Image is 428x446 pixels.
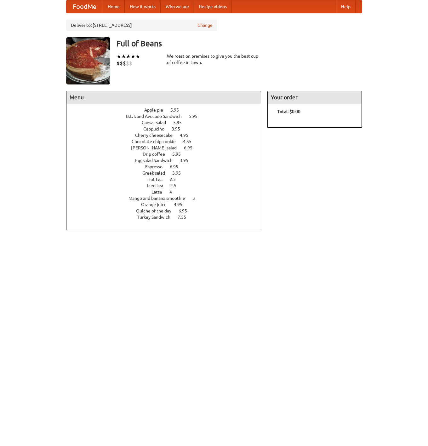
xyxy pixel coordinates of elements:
img: angular.jpg [66,37,110,84]
span: Apple pie [144,107,169,113]
span: 5.95 [172,152,187,157]
span: Hot tea [147,177,169,182]
a: [PERSON_NAME] salad 6.95 [131,145,204,150]
div: We roast on premises to give you the best cup of coffee in town. [167,53,261,66]
a: Greek salad 3.95 [142,171,192,176]
li: ★ [131,53,135,60]
span: Espresso [145,164,169,169]
span: Cherry cheesecake [135,133,179,138]
span: Cappucino [143,126,171,131]
span: 3 [192,196,201,201]
span: Mango and banana smoothie [128,196,191,201]
a: Change [197,22,213,28]
li: ★ [121,53,126,60]
span: 6.95 [179,208,193,213]
a: Mango and banana smoothie 3 [128,196,207,201]
span: 5.95 [170,107,185,113]
h4: Menu [66,91,261,104]
span: Orange juice [141,202,173,207]
span: Iced tea [147,183,169,188]
a: Cappucino 3.95 [143,126,192,131]
span: Greek salad [142,171,171,176]
a: Apple pie 5.95 [144,107,191,113]
li: $ [120,60,123,67]
a: Iced tea 2.5 [147,183,188,188]
span: 4.55 [183,139,198,144]
li: $ [123,60,126,67]
span: Turkey Sandwich [137,215,177,220]
h3: Full of Beans [117,37,362,50]
a: Quiche of the day 6.95 [136,208,199,213]
span: Quiche of the day [136,208,178,213]
a: Drip coffee 5.95 [143,152,192,157]
a: Who we are [161,0,194,13]
li: ★ [117,53,121,60]
span: 2.5 [170,183,183,188]
li: ★ [126,53,131,60]
span: Latte [151,189,168,194]
a: Cherry cheesecake 4.95 [135,133,200,138]
li: ★ [135,53,140,60]
span: 6.95 [184,145,199,150]
a: How it works [125,0,161,13]
a: Chocolate chip cookie 4.55 [132,139,203,144]
a: B.L.T. and Avocado Sandwich 5.95 [126,114,209,119]
a: Help [336,0,356,13]
h4: Your order [268,91,362,104]
span: Chocolate chip cookie [132,139,182,144]
span: Caesar salad [142,120,172,125]
div: Deliver to: [STREET_ADDRESS] [66,20,217,31]
span: 4.95 [174,202,189,207]
span: Eggsalad Sandwich [135,158,179,163]
a: Hot tea 2.5 [147,177,187,182]
span: 7.55 [178,215,192,220]
span: 3.95 [172,126,186,131]
span: B.L.T. and Avocado Sandwich [126,114,188,119]
span: 4.95 [180,133,195,138]
span: 5.95 [173,120,188,125]
a: Caesar salad 5.95 [142,120,193,125]
span: 4 [169,189,178,194]
a: Turkey Sandwich 7.55 [137,215,198,220]
a: Eggsalad Sandwich 3.95 [135,158,200,163]
span: 3.95 [172,171,187,176]
a: Orange juice 4.95 [141,202,194,207]
a: Latte 4 [151,189,184,194]
b: Total: $0.00 [277,109,300,114]
a: Espresso 6.95 [145,164,190,169]
span: 6.95 [170,164,185,169]
li: $ [126,60,129,67]
span: 3.95 [180,158,195,163]
span: 5.95 [189,114,204,119]
span: 2.5 [170,177,182,182]
span: [PERSON_NAME] salad [131,145,183,150]
a: Recipe videos [194,0,232,13]
a: Home [103,0,125,13]
li: $ [117,60,120,67]
li: $ [129,60,132,67]
span: Drip coffee [143,152,171,157]
a: FoodMe [66,0,103,13]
